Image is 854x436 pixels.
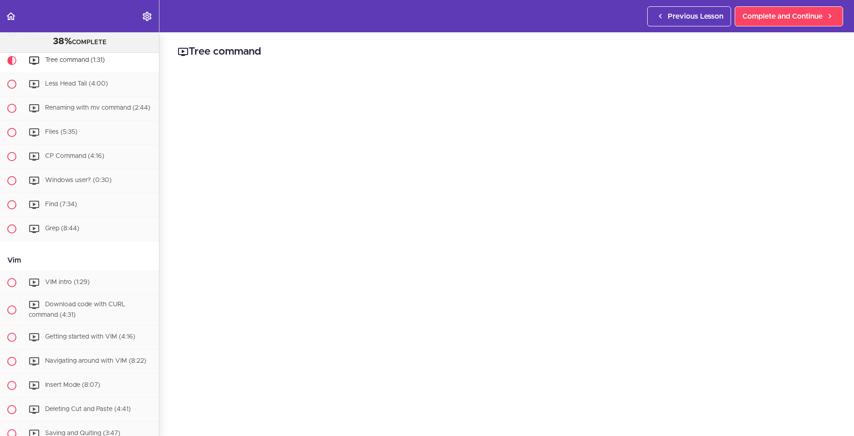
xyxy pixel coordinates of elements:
a: Previous Lesson [647,6,731,26]
span: Files (5:35) [45,129,77,135]
span: Renaming with mv command (2:44) [45,105,150,111]
div: COMPLETE [11,36,148,48]
span: Tree command (1:31) [45,57,105,63]
span: Windows user? (0:30) [45,177,112,183]
span: 38% [53,37,72,46]
span: CP Command (4:16) [45,153,104,159]
span: Insert Mode (8:07) [45,382,100,388]
svg: Settings Menu [142,11,153,22]
svg: Back to course curriculum [5,11,16,22]
span: Download code with CURL command (4:31) [29,301,125,318]
span: Getting started with VIM (4:16) [45,334,135,340]
span: Find (7:34) [45,201,77,208]
h2: Tree command [178,44,836,60]
a: Complete and Continue [735,6,843,26]
span: Complete and Continue [742,11,823,22]
span: Deleting Cut and Paste (4:41) [45,406,131,412]
span: Previous Lesson [668,11,723,22]
span: Grep (8:44) [45,225,79,232]
span: Navigating around with VIM (8:22) [45,358,146,364]
span: VIM intro (1:29) [45,279,90,285]
span: Less Head Tail (4:00) [45,81,108,87]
